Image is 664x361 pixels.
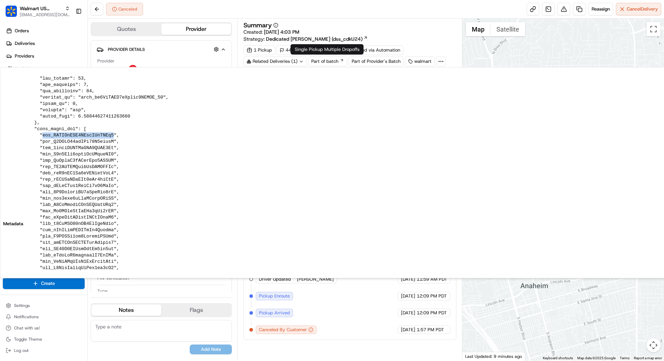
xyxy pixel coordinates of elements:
span: Chat with us! [14,325,40,331]
span: Provider Details [108,47,145,52]
span: Pylon [70,119,85,124]
button: Start new chat [119,69,128,77]
a: Providers [3,51,87,62]
button: Chat with us! [3,323,85,333]
button: Show street map [466,22,490,36]
span: Created: [243,28,299,35]
button: Create [3,278,85,289]
h3: Summary [243,22,272,28]
span: Pickup Arrived [259,310,290,316]
div: walmart [405,56,435,66]
a: Dedicated [PERSON_NAME] (dss_cdkU24) [266,35,368,42]
div: We're available if you need us! [24,74,89,79]
span: Type [97,288,108,294]
p: Welcome 👋 [7,28,128,39]
span: Providers [15,53,34,59]
div: 📗 [7,102,13,108]
span: Metadata [3,221,23,227]
button: Reassign [588,3,613,15]
span: [DATE] [401,276,415,282]
span: Driver Updated [259,276,291,282]
span: API Documentation [66,101,113,108]
img: images [129,65,137,73]
button: Provider [161,24,231,35]
a: Deliveries [3,38,87,49]
button: Keyboard shortcuts [543,356,573,361]
button: CancelDelivery [616,3,661,15]
button: Provider Details [97,44,226,55]
span: 11:59 AM PDT [417,276,447,282]
span: [DATE] [401,327,415,333]
span: Orders [15,28,29,34]
a: 📗Knowledge Base [4,99,57,111]
span: [PERSON_NAME] [297,276,334,282]
a: Open this area in Google Maps (opens a new window) [464,352,487,361]
img: Nash [7,7,21,21]
img: Google [464,352,487,361]
button: Flags [161,305,231,316]
span: Log out [14,348,28,353]
a: Part of batch [308,56,347,66]
span: [DATE] [401,293,415,299]
span: Nash AI [15,66,31,72]
button: Quotes [91,24,161,35]
span: Deliveries [15,40,35,47]
span: 12:09 PM PDT [417,293,447,299]
button: Notes [91,305,161,316]
div: Start new chat [24,67,115,74]
span: Reassign [592,6,610,12]
span: [DATE] 4:03 PM [264,29,299,35]
span: Map data ©2025 Google [577,356,616,360]
button: Log out [3,346,85,355]
span: Notifications [14,314,39,320]
button: Walmart US StoresWalmart US Stores[EMAIL_ADDRESS][DOMAIN_NAME] [3,3,73,20]
button: Canceled [106,3,143,15]
img: Walmart US Stores [6,6,17,17]
a: Terms (opens in new tab) [620,356,630,360]
button: Map camera controls [646,338,660,352]
div: Related Deliveries (1) [243,56,307,66]
span: 1:57 PM PDT [417,327,444,333]
div: Single Pickup Multiple Dropoffs [291,44,364,55]
span: Create [41,280,55,287]
div: Strategy: [243,35,368,42]
a: Orders [3,25,87,36]
button: Toggle fullscreen view [646,22,660,36]
span: 12:09 PM PDT [417,310,447,316]
input: Clear [18,45,116,52]
span: Pickup Enroute [259,293,290,299]
button: Notifications [3,312,85,322]
span: Dedicated [PERSON_NAME] (dss_cdkU24) [266,35,363,42]
span: Knowledge Base [14,101,54,108]
img: 1736555255976-a54dd68f-1ca7-489b-9aae-adbdc363a1c4 [7,67,20,79]
button: Toggle Theme [3,334,85,344]
a: 💻API Documentation [57,99,116,111]
span: [DATE] [401,310,415,316]
button: Walmart US Stores [20,5,62,12]
div: 💻 [59,102,65,108]
span: Toggle Theme [14,336,42,342]
div: 1 Pickup [243,45,275,55]
span: Cancel Delivery [627,6,658,12]
span: Canceled By Customer [259,327,307,333]
button: Settings [3,301,85,310]
div: Last Updated: 9 minutes ago [462,352,525,361]
span: Provider [97,58,115,64]
button: [EMAIL_ADDRESS][DOMAIN_NAME] [20,12,70,18]
button: Show satellite imagery [490,22,525,36]
a: Report a map error [634,356,662,360]
span: Settings [14,303,30,308]
a: Powered byPylon [50,118,85,124]
a: Created via Automation [341,45,403,55]
div: 44 Dropoffs [276,45,313,55]
span: NTG - Tradex [97,66,126,72]
a: Nash AI [3,63,87,74]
